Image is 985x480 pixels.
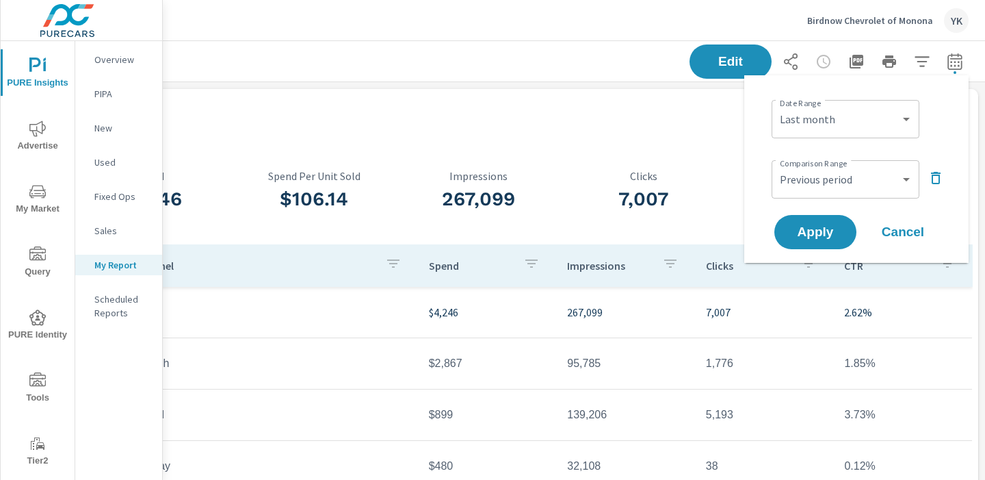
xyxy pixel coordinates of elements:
[75,186,162,207] div: Fixed Ops
[94,87,151,101] p: PIPA
[429,259,513,273] p: Spend
[397,170,562,182] p: Impressions
[807,14,933,27] p: Birdnow Chevrolet of Monona
[429,304,546,320] p: $4,246
[876,48,903,75] button: Print Report
[75,84,162,104] div: PIPA
[418,398,557,432] td: $899
[5,372,70,406] span: Tools
[567,259,651,273] p: Impressions
[703,55,758,68] span: Edit
[124,398,418,432] td: Social
[5,247,70,280] span: Query
[774,215,856,249] button: Apply
[232,188,397,211] h3: $106.14
[124,346,418,381] td: Search
[695,346,834,381] td: 1,776
[556,346,695,381] td: 95,785
[777,48,804,75] button: Share Report
[844,304,961,320] p: 2.62%
[75,152,162,173] div: Used
[75,118,162,138] div: New
[843,48,870,75] button: "Export Report to PDF"
[94,224,151,238] p: Sales
[706,259,790,273] p: Clicks
[833,346,972,381] td: 1.85%
[944,8,969,33] div: YK
[75,220,162,241] div: Sales
[726,170,891,182] p: CTR
[135,259,374,273] p: Channel
[567,304,684,320] p: 267,099
[726,188,891,211] h3: 2.62%
[844,259,928,273] p: CTR
[232,170,397,182] p: Spend Per Unit Sold
[94,292,151,320] p: Scheduled Reports
[706,304,823,320] p: 7,007
[862,215,944,249] button: Cancel
[5,184,70,217] span: My Market
[94,53,151,66] p: Overview
[876,226,930,238] span: Cancel
[94,190,151,203] p: Fixed Ops
[941,48,969,75] button: Select Date Range
[561,170,726,182] p: Clicks
[75,289,162,323] div: Scheduled Reports
[397,188,562,211] h3: 267,099
[695,398,834,432] td: 5,193
[75,49,162,70] div: Overview
[5,121,70,154] span: Advertise
[5,310,70,343] span: PURE Identity
[833,398,972,432] td: 3.73%
[788,226,843,238] span: Apply
[75,255,162,275] div: My Report
[94,258,151,272] p: My Report
[94,155,151,169] p: Used
[5,435,70,469] span: Tier2
[418,346,557,381] td: $2,867
[94,121,151,135] p: New
[689,45,772,79] button: Edit
[556,398,695,432] td: 139,206
[5,58,70,91] span: PURE Insights
[561,188,726,211] h3: 7,007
